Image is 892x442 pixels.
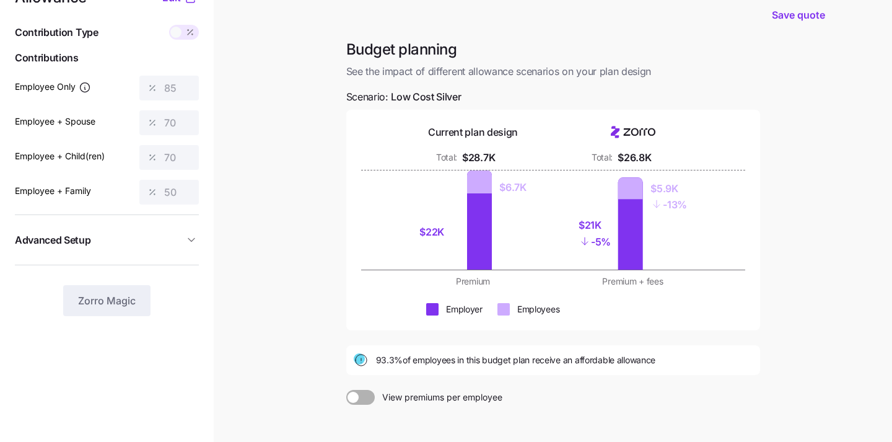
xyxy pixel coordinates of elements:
[346,89,461,105] span: Scenario:
[579,218,611,233] div: $21K
[391,89,461,105] span: Low Cost Silver
[63,285,151,316] button: Zorro Magic
[346,64,760,79] span: See the impact of different allowance scenarios on your plan design
[376,354,656,366] span: 93.3% of employees in this budget plan receive an affordable allowance
[462,150,495,166] div: $28.7K
[15,149,105,163] label: Employee + Child(ren)
[78,293,136,308] span: Zorro Magic
[579,233,611,250] div: - 5%
[15,232,91,248] span: Advanced Setup
[650,196,687,213] div: - 13%
[499,180,526,195] div: $6.7K
[446,303,483,316] div: Employer
[428,125,518,140] div: Current plan design
[15,225,199,255] button: Advanced Setup
[15,80,91,94] label: Employee Only
[15,25,98,40] span: Contribution Type
[15,115,95,128] label: Employee + Spouse
[346,40,760,59] h1: Budget planning
[436,151,457,164] div: Total:
[419,224,460,240] div: $22K
[618,150,651,166] div: $26.8K
[650,181,687,197] div: $5.9K
[772,7,825,22] span: Save quote
[15,184,91,198] label: Employee + Family
[15,50,199,66] span: Contributions
[561,275,706,288] div: Premium + fees
[375,390,502,405] span: View premiums per employee
[592,151,613,164] div: Total:
[517,303,559,316] div: Employees
[401,275,546,288] div: Premium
